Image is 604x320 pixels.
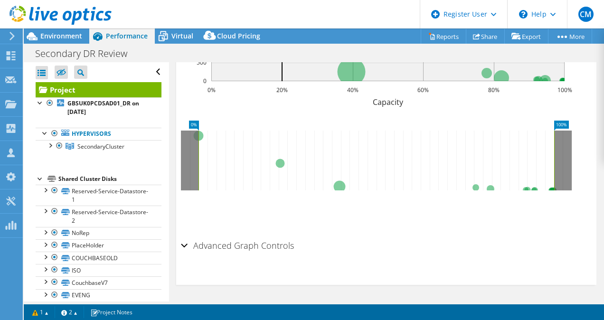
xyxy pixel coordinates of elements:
text: Capacity [373,97,404,107]
a: ISO [36,264,161,276]
a: NoRep [36,227,161,239]
text: 60% [417,86,429,94]
a: Export [504,29,548,44]
text: 80% [488,86,500,94]
text: 100% [557,86,572,94]
a: EVENG [36,289,161,301]
a: Share [466,29,505,44]
a: 1 [26,306,55,318]
span: Performance [106,31,148,40]
a: GBSUK0PCDSAD01_DR on [DATE] [36,97,161,118]
a: CouchbaseV7 [36,276,161,289]
span: Cloud Pricing [217,31,260,40]
span: Environment [40,31,82,40]
svg: \n [519,10,528,19]
h1: Secondary DR Review [31,48,142,59]
a: More [548,29,592,44]
text: 40% [347,86,359,94]
b: GBSUK0PCDSAD01_DR on [DATE] [67,99,139,116]
text: 500 [197,58,207,66]
a: Reserved-Service-Datastore-2 [36,206,161,226]
a: SecondaryCluster [36,140,161,152]
text: 20% [276,86,288,94]
a: Project Notes [84,306,139,318]
h2: Advanced Graph Controls [181,236,294,255]
text: 0% [207,86,215,94]
text: 0 [203,77,207,85]
span: CM [578,7,594,22]
a: Reports [421,29,466,44]
a: PlaceHolder [36,239,161,252]
a: 2 [55,306,84,318]
a: Hypervisors [36,128,161,140]
span: SecondaryCluster [77,142,124,151]
span: Virtual [171,31,193,40]
div: Shared Cluster Disks [58,173,161,185]
a: COUCHBASEOLD [36,252,161,264]
a: Reserved-Service-Datastore-1 [36,185,161,206]
a: Project [36,82,161,97]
